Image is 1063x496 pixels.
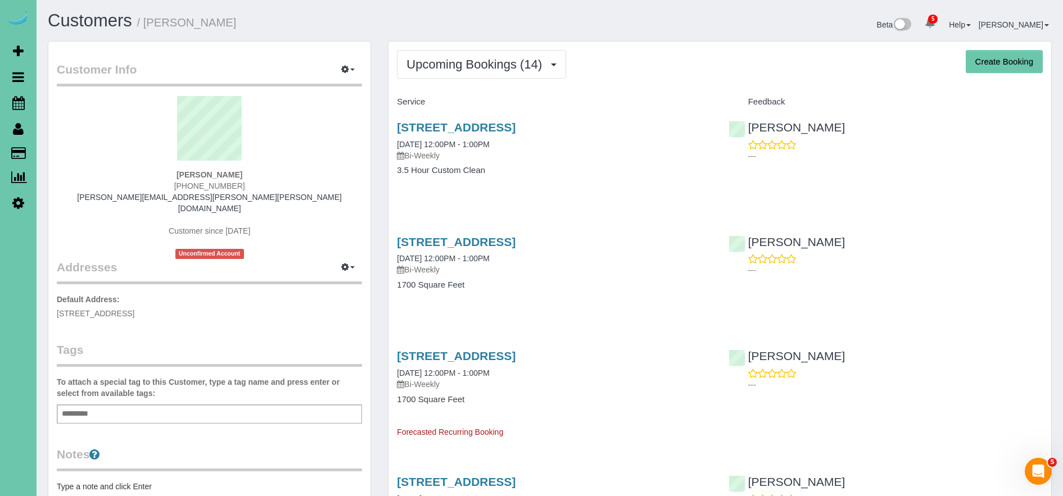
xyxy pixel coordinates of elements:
button: Upcoming Bookings (14) [397,50,566,79]
a: Customers [48,11,132,30]
span: Upcoming Bookings (14) [406,57,548,71]
a: [PERSON_NAME] [729,349,845,362]
strong: [PERSON_NAME] [177,170,242,179]
span: [PHONE_NUMBER] [174,181,245,190]
label: To attach a special tag to this Customer, type a tag name and press enter or select from availabl... [57,376,362,399]
p: --- [748,379,1043,390]
a: Beta [877,20,912,29]
label: Default Address: [57,294,120,305]
h4: 1700 Square Feet [397,395,711,404]
p: Bi-Weekly [397,150,711,161]
span: 5 [928,15,938,24]
span: [STREET_ADDRESS] [57,309,134,318]
span: Customer since [DATE] [169,226,250,235]
legend: Notes [57,446,362,471]
h4: 3.5 Hour Custom Clean [397,166,711,175]
span: Forecasted Recurring Booking [397,427,503,436]
small: / [PERSON_NAME] [137,16,237,29]
a: [STREET_ADDRESS] [397,349,515,362]
a: [PERSON_NAME] [729,475,845,488]
pre: Type a note and click Enter [57,481,362,492]
img: Automaid Logo [7,11,29,27]
legend: Customer Info [57,61,362,87]
h4: 1700 Square Feet [397,280,711,290]
a: [STREET_ADDRESS] [397,121,515,134]
a: [PERSON_NAME] [979,20,1049,29]
a: Help [949,20,971,29]
a: [DATE] 12:00PM - 1:00PM [397,254,490,263]
p: Bi-Weekly [397,379,711,390]
a: [PERSON_NAME][EMAIL_ADDRESS][PERSON_NAME][PERSON_NAME][DOMAIN_NAME] [77,193,342,213]
iframe: Intercom live chat [1025,458,1052,485]
h4: Feedback [729,97,1043,107]
span: Unconfirmed Account [175,249,244,258]
p: --- [748,265,1043,276]
button: Create Booking [966,50,1043,74]
span: 5 [1048,458,1057,467]
p: Bi-Weekly [397,264,711,275]
a: [PERSON_NAME] [729,235,845,248]
img: New interface [893,18,911,33]
a: [PERSON_NAME] [729,121,845,134]
a: [DATE] 12:00PM - 1:00PM [397,140,490,149]
p: --- [748,151,1043,162]
a: [STREET_ADDRESS] [397,235,515,248]
a: 5 [919,11,941,36]
a: [DATE] 12:00PM - 1:00PM [397,368,490,377]
legend: Tags [57,342,362,367]
a: [STREET_ADDRESS] [397,475,515,488]
h4: Service [397,97,711,107]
